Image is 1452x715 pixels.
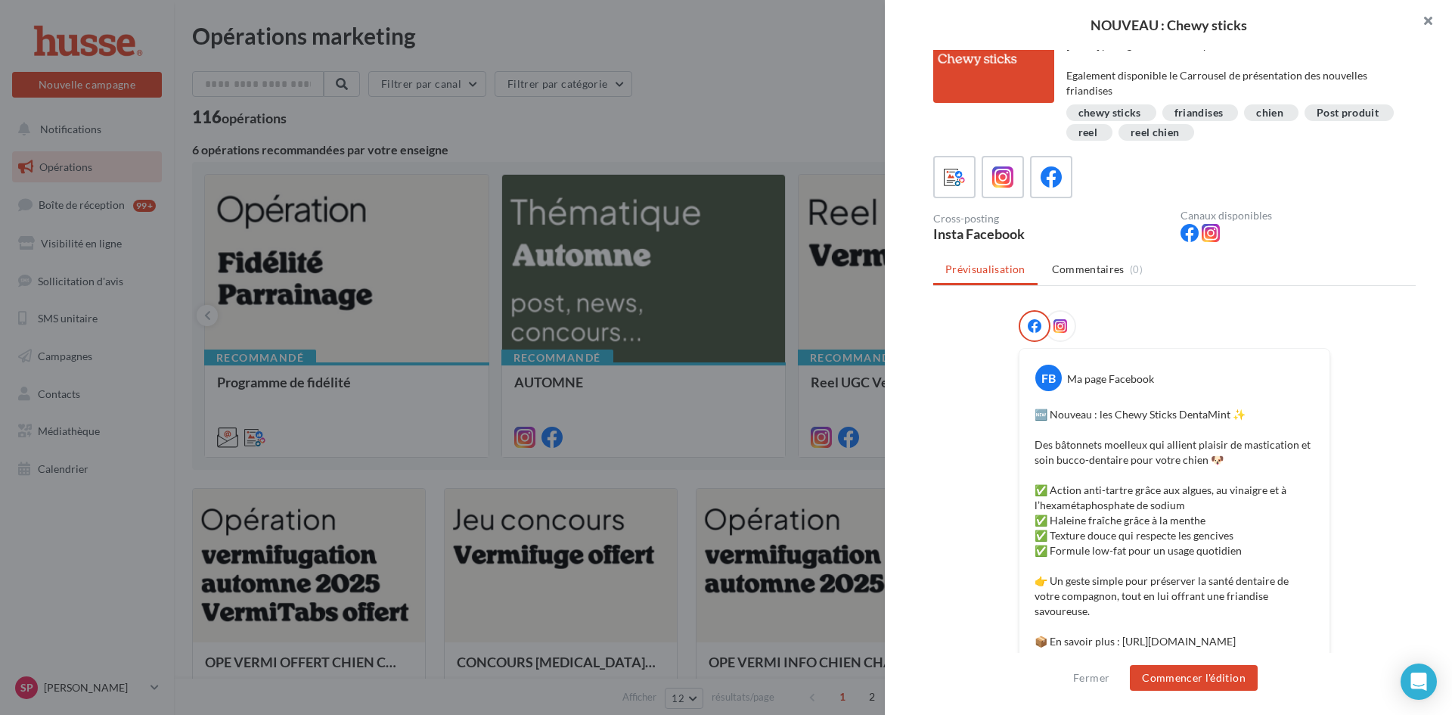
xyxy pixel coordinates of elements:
div: NOUVEAU : Chewy sticks [909,18,1428,32]
div: Open Intercom Messenger [1401,664,1437,700]
div: Canaux disponibles [1181,210,1416,221]
p: 🆕 Nouveau : les Chewy Sticks DentaMint ✨ Des bâtonnets moelleux qui allient plaisir de masticatio... [1035,407,1314,695]
div: Post produit [1317,107,1379,119]
div: Insta Facebook [933,227,1168,241]
div: chewy sticks [1078,107,1141,119]
div: Ma page Facebook [1067,371,1154,387]
div: reel chien [1131,127,1180,138]
div: chien [1256,107,1283,119]
div: Cross-posting [933,213,1168,224]
div: friandises [1174,107,1224,119]
span: Commentaires [1052,262,1125,277]
div: reel [1078,127,1097,138]
button: Commencer l'édition [1130,665,1258,691]
span: (0) [1130,263,1143,275]
div: [DATE] partagez le reel Chewy Sticks. Egalement disponible le Carrousel de présentation des nouve... [1066,38,1404,98]
button: Fermer [1067,669,1115,687]
div: FB [1035,365,1062,391]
